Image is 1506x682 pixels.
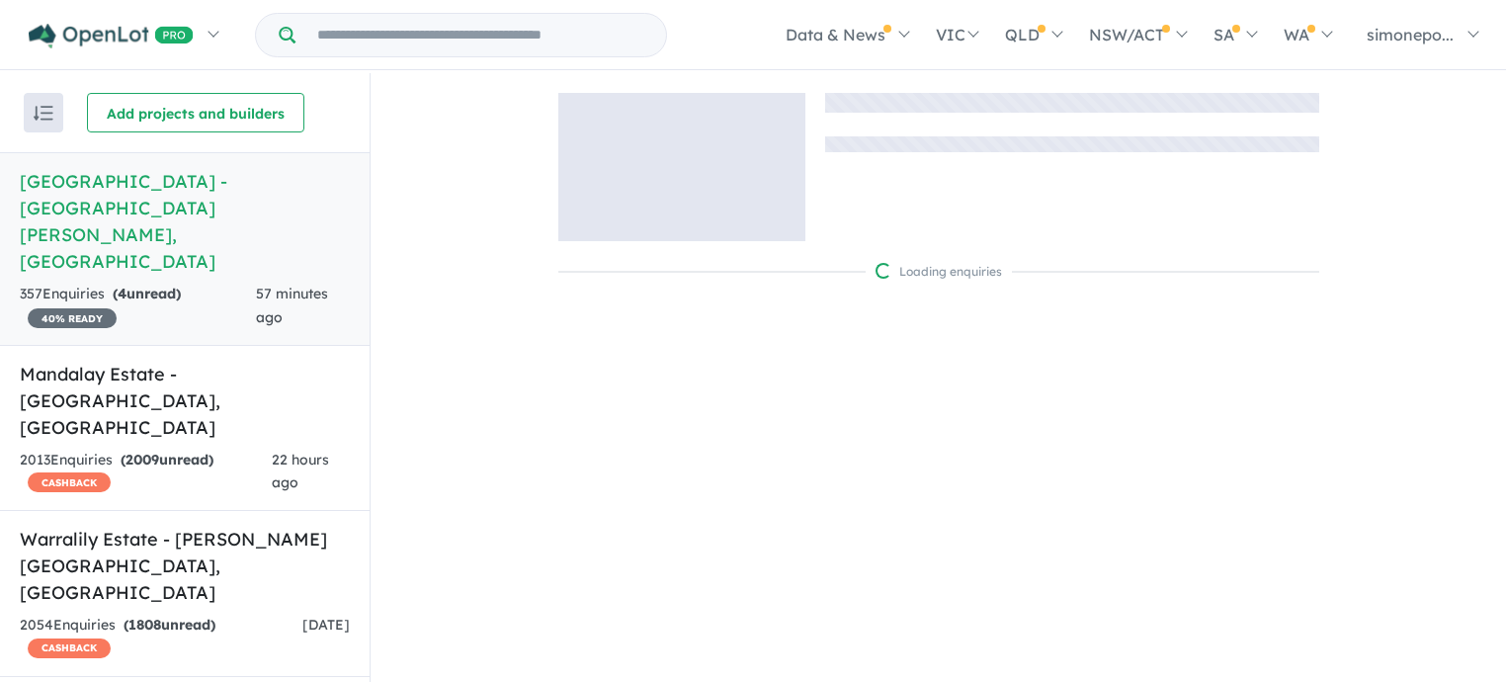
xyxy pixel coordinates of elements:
h5: [GEOGRAPHIC_DATA] - [GEOGRAPHIC_DATA][PERSON_NAME] , [GEOGRAPHIC_DATA] [20,168,350,275]
strong: ( unread) [113,285,181,302]
h5: Mandalay Estate - [GEOGRAPHIC_DATA] , [GEOGRAPHIC_DATA] [20,361,350,441]
div: 357 Enquir ies [20,283,256,330]
span: 1808 [128,616,161,634]
span: 40 % READY [28,308,117,328]
strong: ( unread) [121,451,213,469]
strong: ( unread) [124,616,215,634]
img: sort.svg [34,106,53,121]
div: 2054 Enquir ies [20,614,302,661]
span: CASHBACK [28,639,111,658]
img: Openlot PRO Logo White [29,24,194,48]
div: Loading enquiries [876,262,1002,282]
span: [DATE] [302,616,350,634]
div: 2013 Enquir ies [20,449,272,496]
span: 57 minutes ago [256,285,328,326]
span: CASHBACK [28,472,111,492]
button: Add projects and builders [87,93,304,132]
span: 22 hours ago [272,451,329,492]
span: 2009 [125,451,159,469]
span: simonepo... [1367,25,1454,44]
input: Try estate name, suburb, builder or developer [299,14,662,56]
span: 4 [118,285,126,302]
h5: Warralily Estate - [PERSON_NAME][GEOGRAPHIC_DATA] , [GEOGRAPHIC_DATA] [20,526,350,606]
